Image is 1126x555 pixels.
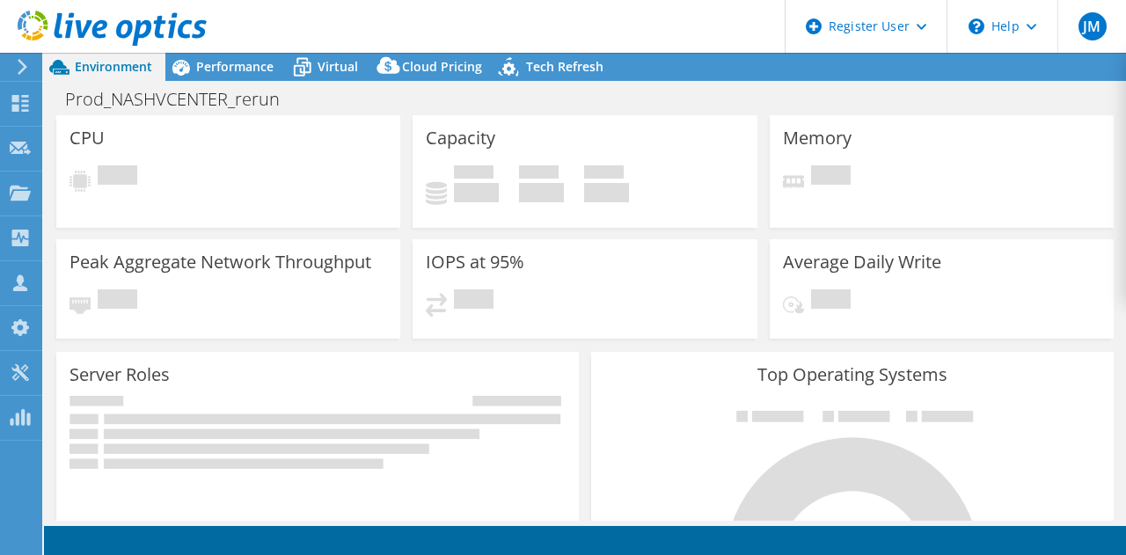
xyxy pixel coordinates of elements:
[454,165,494,183] span: Used
[69,365,170,384] h3: Server Roles
[426,128,495,148] h3: Capacity
[454,183,499,202] h4: 0 GiB
[604,365,1100,384] h3: Top Operating Systems
[519,165,559,183] span: Free
[454,289,494,313] span: Pending
[75,58,152,75] span: Environment
[1078,12,1107,40] span: JM
[811,165,851,189] span: Pending
[584,165,624,183] span: Total
[811,289,851,313] span: Pending
[69,128,105,148] h3: CPU
[969,18,984,34] svg: \n
[98,165,137,189] span: Pending
[584,183,629,202] h4: 0 GiB
[402,58,482,75] span: Cloud Pricing
[57,90,307,109] h1: Prod_NASHVCENTER_rerun
[783,252,941,272] h3: Average Daily Write
[196,58,274,75] span: Performance
[526,58,603,75] span: Tech Refresh
[426,252,524,272] h3: IOPS at 95%
[98,289,137,313] span: Pending
[783,128,852,148] h3: Memory
[519,183,564,202] h4: 0 GiB
[318,58,358,75] span: Virtual
[69,252,371,272] h3: Peak Aggregate Network Throughput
